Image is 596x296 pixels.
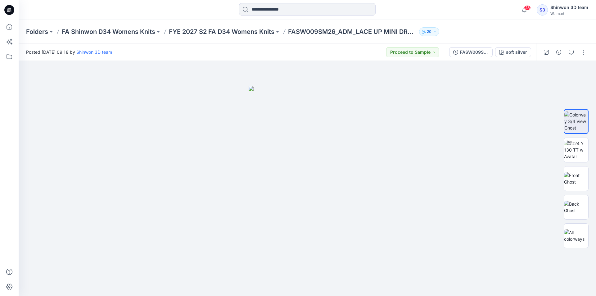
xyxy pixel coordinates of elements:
img: Back Ghost [564,201,588,214]
span: Posted [DATE] 09:18 by [26,49,112,55]
img: 2024 Y 130 TT w Avatar [564,140,588,160]
button: Details [554,47,564,57]
div: FASW009SM26_ADM_LACE UP MINI DRESS [460,49,489,56]
img: All colorways [564,229,588,242]
img: Front Ghost [564,172,588,185]
span: 28 [524,5,531,10]
div: S3 [537,4,548,16]
a: FYE 2027 S2 FA D34 Womens Knits [169,27,274,36]
img: eyJhbGciOiJIUzI1NiIsImtpZCI6IjAiLCJzbHQiOiJzZXMiLCJ0eXAiOiJKV1QifQ.eyJkYXRhIjp7InR5cGUiOiJzdG9yYW... [249,86,366,296]
p: FASW009SM26_ADM_LACE UP MINI DRESS [288,27,417,36]
a: Folders [26,27,48,36]
div: Walmart [550,11,588,16]
p: 20 [427,28,431,35]
a: Shinwon 3D team [76,49,112,55]
button: 20 [419,27,439,36]
img: Colorway 3/4 View Ghost [564,112,588,131]
div: Shinwon 3D team [550,4,588,11]
button: soft silver [495,47,531,57]
button: FASW009SM26_ADM_LACE UP MINI DRESS [449,47,493,57]
div: soft silver [506,49,527,56]
a: FA Shinwon D34 Womens Knits [62,27,155,36]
